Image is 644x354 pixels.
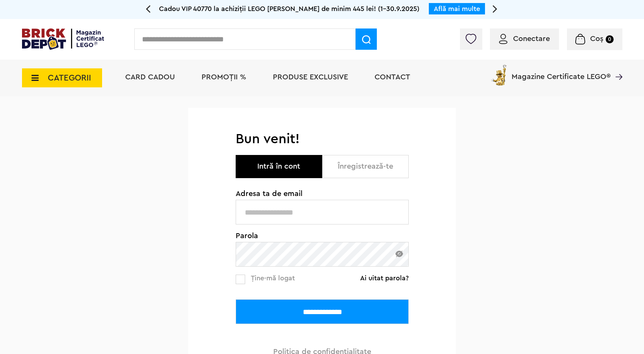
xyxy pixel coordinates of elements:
a: PROMOȚII % [202,73,246,81]
button: Înregistrează-te [322,155,409,178]
span: Parola [236,232,409,240]
span: CATEGORII [48,74,91,82]
span: Magazine Certificate LEGO® [512,63,611,81]
a: Află mai multe [434,5,480,12]
a: Conectare [499,35,550,43]
small: 0 [606,35,614,43]
a: Contact [375,73,410,81]
a: Magazine Certificate LEGO® [611,63,622,71]
button: Intră în cont [236,155,322,178]
a: Card Cadou [125,73,175,81]
span: Ține-mă logat [251,275,295,281]
span: Coș [590,35,603,43]
span: Conectare [513,35,550,43]
a: Ai uitat parola? [360,274,409,282]
h1: Bun venit! [236,131,409,147]
span: Cadou VIP 40770 la achiziții LEGO [PERSON_NAME] de minim 445 lei! (1-30.9.2025) [159,5,419,12]
a: Produse exclusive [273,73,348,81]
span: Adresa ta de email [236,190,409,198]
